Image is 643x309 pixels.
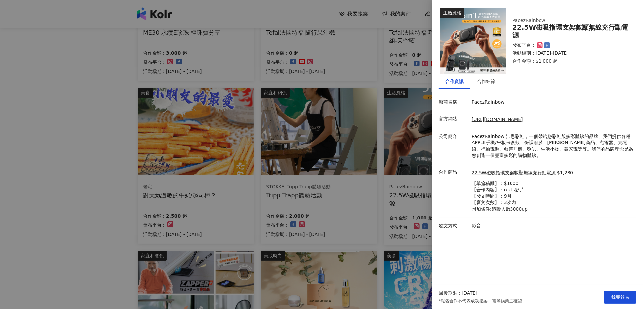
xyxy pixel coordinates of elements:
[472,180,573,213] p: 【單篇稿酬】：$1000 【合作內容】：reels影片 【發文時間】：9月 【審文次數】：3次內 附加條件:追蹤人數3000up
[472,133,633,159] p: PacezRainbow 沛思彩虹，一個帶給您彩虹般多彩體驗的品牌。我們提供各種APPLE手機/平板保護殼、保護貼膜、[PERSON_NAME]商品、充電器、充電線、行動電源、藍芽耳機、喇叭、生...
[512,24,628,39] div: 22.5W磁吸指環支架數顯無線充行動電源
[604,291,636,304] button: 我要報名
[445,78,464,85] div: 合作資訊
[472,117,523,122] a: [URL][DOMAIN_NAME]
[512,58,628,64] p: 合作金額： $1,000 起
[512,17,618,24] div: PacezRainbow
[472,223,633,229] p: 影音
[512,42,536,49] p: 發布平台：
[477,78,495,85] div: 合作細節
[439,169,468,176] p: 合作商品
[557,170,573,176] p: $1,280
[512,50,628,57] p: 活動檔期：[DATE]-[DATE]
[440,8,464,18] div: 生活風格
[440,8,506,74] img: 22.5W磁吸指環支架數顯無線充行動電源
[439,290,477,296] p: 回覆期限：[DATE]
[472,170,556,176] a: 22.5W磁吸指環支架數顯無線充行動電源
[439,298,522,304] p: *報名合作不代表成功接案，需等候業主確認
[439,223,468,229] p: 發文方式
[439,116,468,122] p: 官方網站
[472,99,633,106] p: PacezRainbow
[611,295,629,300] span: 我要報名
[439,99,468,106] p: 廠商名稱
[439,133,468,140] p: 公司簡介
